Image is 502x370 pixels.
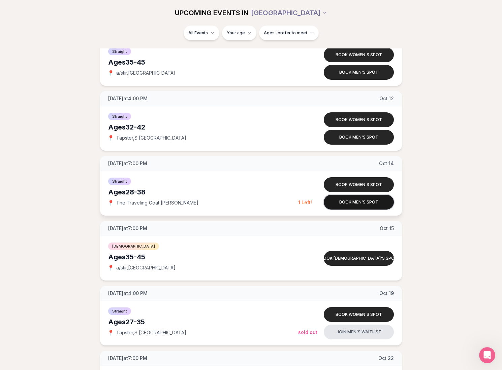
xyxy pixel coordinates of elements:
span: Straight [108,178,131,185]
span: Oct 22 [378,355,394,362]
span: [DEMOGRAPHIC_DATA] [108,243,159,250]
button: Book women's spot [324,112,394,127]
button: Book women's spot [324,307,394,322]
button: Book men's spot [324,130,394,145]
span: Ages I prefer to meet [264,30,307,36]
span: Tapster , S [GEOGRAPHIC_DATA] [116,329,186,336]
button: Book [DEMOGRAPHIC_DATA]'s spot [324,251,394,266]
button: All Events [184,26,219,40]
div: Ages 32-42 [108,122,298,132]
button: Book men's spot [324,195,394,210]
span: 📍 [108,330,114,335]
span: [DATE] at 7:00 PM [108,225,147,232]
span: [DATE] at 4:00 PM [108,95,148,102]
span: UPCOMING EVENTS IN [175,8,248,17]
span: Sold Out [298,329,317,335]
div: Ages 35-45 [108,252,298,262]
div: Ages 35-45 [108,58,298,67]
span: [DATE] at 7:00 PM [108,355,147,362]
span: Oct 12 [379,95,394,102]
button: Ages I prefer to meet [259,26,319,40]
span: a/stir , [GEOGRAPHIC_DATA] [116,70,176,76]
iframe: Intercom live chat [479,347,495,363]
button: Join men's waitlist [324,325,394,339]
span: Tapster , S [GEOGRAPHIC_DATA] [116,135,186,141]
div: Ages 27-35 [108,317,298,327]
span: Straight [108,48,131,55]
button: Your age [222,26,256,40]
button: Book women's spot [324,47,394,62]
span: Your age [227,30,245,36]
button: Book men's spot [324,65,394,80]
span: a/stir , [GEOGRAPHIC_DATA] [116,264,176,271]
span: Straight [108,113,131,120]
span: 📍 [108,135,114,141]
span: Oct 15 [380,225,394,232]
span: [DATE] at 7:00 PM [108,160,147,167]
span: 📍 [108,200,114,206]
span: The Traveling Goat , [PERSON_NAME] [116,199,198,206]
span: Straight [108,307,131,315]
span: 📍 [108,265,114,270]
div: Ages 28-38 [108,187,298,197]
span: All Events [188,30,208,36]
span: 📍 [108,70,114,76]
span: [DATE] at 4:00 PM [108,290,148,297]
span: 1 Left! [298,199,312,205]
span: Oct 19 [379,290,394,297]
button: Book women's spot [324,177,394,192]
span: Oct 14 [379,160,394,167]
button: [GEOGRAPHIC_DATA] [251,5,327,20]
